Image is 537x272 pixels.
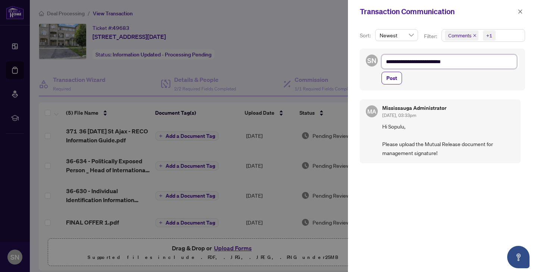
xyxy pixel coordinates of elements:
[486,32,492,39] div: +1
[367,107,376,116] span: MA
[518,9,523,14] span: close
[380,30,414,41] span: Newest
[424,32,438,40] p: Filter:
[360,6,515,17] div: Transaction Communication
[360,31,372,40] p: Sort:
[382,112,416,118] span: [DATE], 03:33pm
[382,122,515,157] span: Hi Sopulu, Please upload the Mutual Release document for management signature!
[507,246,530,268] button: Open asap
[448,32,471,39] span: Comments
[445,30,478,41] span: Comments
[381,72,402,84] button: Post
[367,55,376,66] span: SN
[382,105,446,111] h5: Mississauga Administrator
[473,34,477,37] span: close
[386,72,397,84] span: Post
